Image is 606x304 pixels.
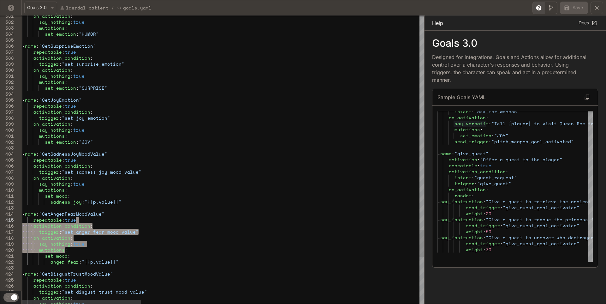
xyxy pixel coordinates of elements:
[45,193,68,199] span: set_mood
[437,216,440,223] span: -
[62,103,65,109] span: :
[449,186,486,193] span: on_activation
[449,114,486,121] span: on_activation
[70,181,73,187] span: :
[39,247,65,253] span: mutations
[25,271,36,277] span: name
[532,2,545,14] button: Toggle Help panel
[0,19,14,25] div: 382
[33,217,62,223] span: repeatable
[79,259,82,265] span: :
[0,229,14,235] div: 417
[79,85,107,91] span: "SURPRISE"
[491,138,574,145] span: "pitch_weapon_goal_activated"
[0,25,14,31] div: 383
[472,192,474,199] span: :
[0,49,14,55] div: 387
[483,198,486,205] span: :
[454,150,489,157] span: "give_quest"
[0,31,14,37] div: 384
[62,49,65,55] span: :
[76,31,79,37] span: :
[506,168,508,175] span: :
[33,109,90,115] span: activation_condition
[25,97,36,103] span: name
[472,174,474,181] span: :
[483,246,486,253] span: :
[39,115,59,121] span: trigger
[500,222,503,229] span: :
[0,199,14,205] div: 412
[65,133,68,139] span: :
[73,241,85,247] span: true
[432,53,588,84] p: Designed for integrations, Goals and Actions allow for additional control over a character's resp...
[33,55,90,61] span: activation_condition
[22,97,25,103] span: -
[36,151,39,157] span: :
[0,67,14,73] div: 390
[39,169,59,175] span: trigger
[454,180,474,187] span: trigger
[39,127,70,133] span: say_nothing
[0,157,14,163] div: 405
[0,175,14,181] div: 408
[437,234,440,241] span: -
[65,103,76,109] span: true
[45,85,76,91] span: set_emotion
[39,187,65,193] span: mutations
[33,157,62,163] span: repeatable
[0,277,14,283] div: 425
[0,205,14,211] div: 413
[25,43,36,49] span: name
[59,289,62,295] span: :
[460,132,491,139] span: set_emotion
[0,79,14,85] div: 392
[62,277,65,283] span: :
[437,93,486,101] p: Sample Goals YAML
[79,139,93,145] span: "JOY"
[90,55,93,61] span: :
[480,162,491,169] span: true
[454,174,472,181] span: intent
[454,138,489,145] span: send_trigger
[50,259,79,265] span: anger_fear
[477,180,511,187] span: "give_quest"
[454,126,480,133] span: mutations
[111,4,114,12] span: /
[466,246,483,253] span: weight
[0,133,14,139] div: 401
[0,247,14,253] div: 420
[65,49,76,55] span: true
[62,157,65,163] span: :
[466,204,500,211] span: send_trigger
[0,145,14,151] div: 403
[440,234,483,241] span: say_instruction
[90,109,93,115] span: :
[70,127,73,133] span: :
[25,211,36,217] span: name
[33,223,90,229] span: activation_condition
[477,162,480,169] span: :
[73,127,85,133] span: true
[0,169,14,175] div: 407
[449,168,506,175] span: activation_condition
[0,289,14,295] div: 427
[0,241,14,247] div: 419
[0,151,14,157] div: 404
[39,25,65,31] span: mutations
[65,217,76,223] span: true
[73,181,85,187] span: true
[500,204,503,211] span: :
[0,127,14,133] div: 400
[494,132,508,139] span: "JOY"
[90,223,93,229] span: :
[39,61,59,67] span: trigger
[466,210,483,217] span: weight
[440,216,483,223] span: say_instruction
[0,253,14,259] div: 421
[449,156,477,163] span: motivation
[45,31,76,37] span: set_emotion
[70,295,73,301] span: :
[486,186,489,193] span: :
[70,19,73,25] span: :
